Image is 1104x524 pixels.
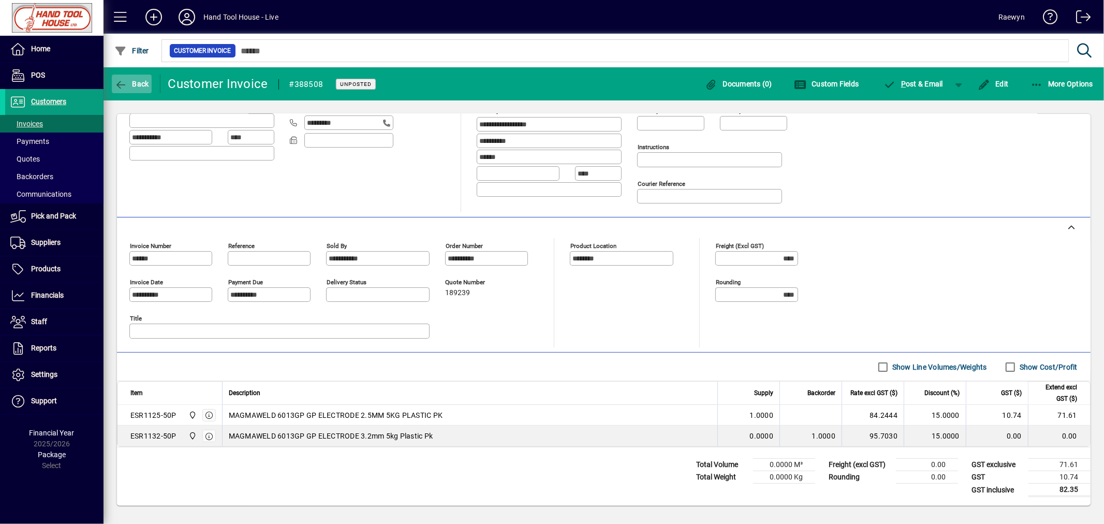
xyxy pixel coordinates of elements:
[228,242,255,250] mat-label: Reference
[750,431,774,441] span: 0.0000
[31,291,64,299] span: Financials
[975,75,1011,93] button: Edit
[203,9,278,25] div: Hand Tool House - Live
[130,242,171,250] mat-label: Invoice number
[1018,362,1078,372] label: Show Cost/Profit
[794,80,859,88] span: Custom Fields
[31,370,57,379] span: Settings
[896,471,958,484] td: 0.00
[327,242,347,250] mat-label: Sold by
[705,80,772,88] span: Documents (0)
[114,80,149,88] span: Back
[137,8,170,26] button: Add
[445,289,470,297] span: 189239
[229,410,443,420] span: MAGMAWELD 6013GP GP ELECTRODE 2.5MM 5KG PLASTIC PK
[966,471,1028,484] td: GST
[1028,426,1090,446] td: 0.00
[5,336,104,361] a: Reports
[753,471,815,484] td: 0.0000 Kg
[5,36,104,62] a: Home
[5,230,104,256] a: Suppliers
[170,8,203,26] button: Profile
[5,283,104,309] a: Financials
[812,431,836,441] span: 1.0000
[1035,2,1058,36] a: Knowledge Base
[186,410,198,421] span: Frankton
[904,426,966,446] td: 15.0000
[901,80,906,88] span: P
[570,242,616,250] mat-label: Product location
[31,265,61,273] span: Products
[5,168,104,185] a: Backorders
[30,429,75,437] span: Financial Year
[10,155,40,163] span: Quotes
[5,150,104,168] a: Quotes
[904,405,966,426] td: 15.0000
[31,212,76,220] span: Pick and Pack
[1028,405,1090,426] td: 71.61
[174,46,231,56] span: Customer Invoice
[1068,2,1091,36] a: Logout
[5,388,104,414] a: Support
[754,387,773,399] span: Supply
[31,317,47,326] span: Staff
[5,309,104,335] a: Staff
[446,242,483,250] mat-label: Order number
[5,203,104,229] a: Pick and Pack
[31,97,66,106] span: Customers
[229,387,260,399] span: Description
[966,484,1028,497] td: GST inclusive
[228,279,263,286] mat-label: Payment due
[31,45,50,53] span: Home
[327,279,366,286] mat-label: Delivery status
[5,115,104,133] a: Invoices
[753,459,815,471] td: 0.0000 M³
[130,315,142,322] mat-label: Title
[104,75,160,93] app-page-header-button: Back
[850,387,897,399] span: Rate excl GST ($)
[10,120,43,128] span: Invoices
[31,344,56,352] span: Reports
[884,80,944,88] span: ost & Email
[31,397,57,405] span: Support
[966,459,1028,471] td: GST exclusive
[1028,471,1091,484] td: 10.74
[1001,387,1022,399] span: GST ($)
[823,471,896,484] td: Rounding
[31,238,61,246] span: Suppliers
[691,471,753,484] td: Total Weight
[445,279,507,286] span: Quote number
[638,143,669,151] mat-label: Instructions
[848,431,897,441] div: 95.7030
[31,71,45,79] span: POS
[702,75,775,93] button: Documents (0)
[1035,382,1077,404] span: Extend excl GST ($)
[186,430,198,442] span: Frankton
[130,387,143,399] span: Item
[1028,484,1091,497] td: 82.35
[10,190,71,198] span: Communications
[1031,80,1094,88] span: More Options
[638,180,685,187] mat-label: Courier Reference
[691,459,753,471] td: Total Volume
[878,75,949,93] button: Post & Email
[998,9,1025,25] div: Raewyn
[112,41,152,60] button: Filter
[340,81,372,88] span: Unposted
[924,387,960,399] span: Discount (%)
[5,185,104,203] a: Communications
[168,76,268,92] div: Customer Invoice
[890,362,987,372] label: Show Line Volumes/Weights
[130,410,176,420] div: ESR1125-50P
[1028,75,1096,93] button: More Options
[716,279,741,286] mat-label: Rounding
[130,431,176,441] div: ESR1132-50P
[5,133,104,150] a: Payments
[848,410,897,420] div: 84.2444
[966,405,1028,426] td: 10.74
[130,279,163,286] mat-label: Invoice date
[112,75,152,93] button: Back
[750,410,774,420] span: 1.0000
[10,172,53,181] span: Backorders
[114,47,149,55] span: Filter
